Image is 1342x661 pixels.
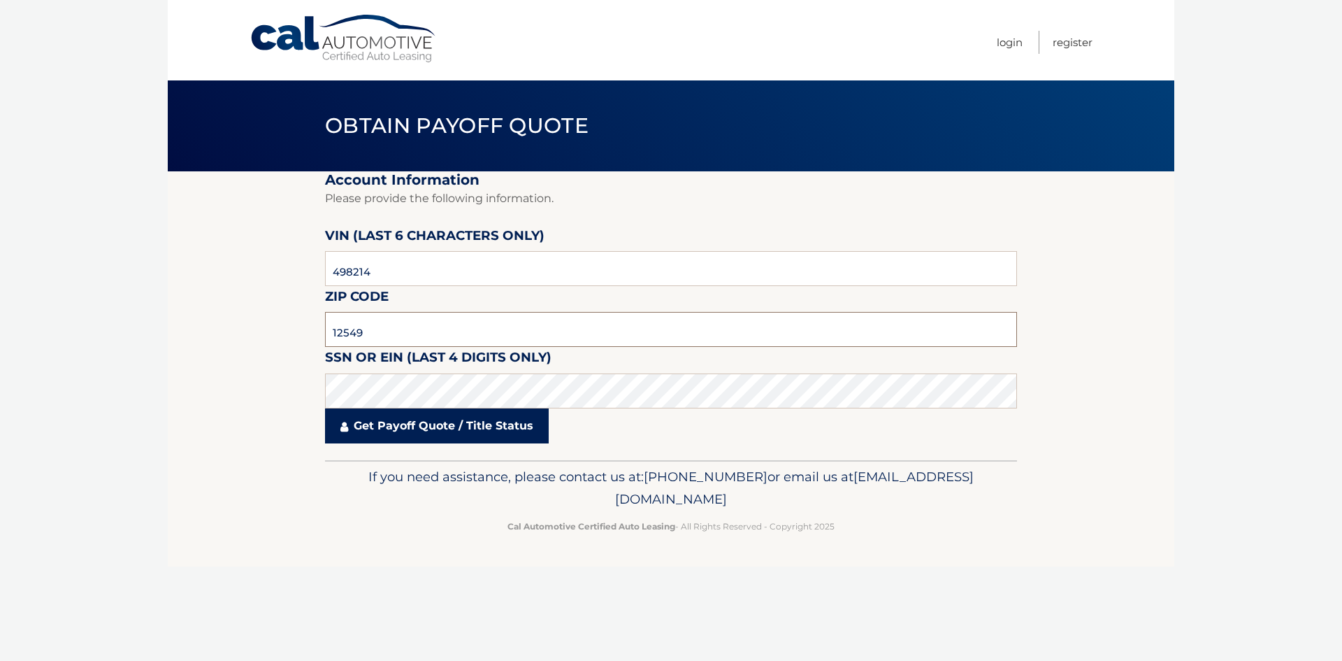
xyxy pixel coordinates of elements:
strong: Cal Automotive Certified Auto Leasing [507,521,675,532]
p: - All Rights Reserved - Copyright 2025 [334,519,1008,534]
a: Register [1053,31,1092,54]
a: Get Payoff Quote / Title Status [325,408,549,443]
label: SSN or EIN (last 4 digits only) [325,347,551,373]
a: Login [997,31,1023,54]
span: [PHONE_NUMBER] [644,469,767,485]
a: Cal Automotive [250,14,438,64]
label: VIN (last 6 characters only) [325,225,544,251]
span: Obtain Payoff Quote [325,113,589,138]
p: If you need assistance, please contact us at: or email us at [334,466,1008,511]
label: Zip Code [325,286,389,312]
h2: Account Information [325,171,1017,189]
p: Please provide the following information. [325,189,1017,208]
